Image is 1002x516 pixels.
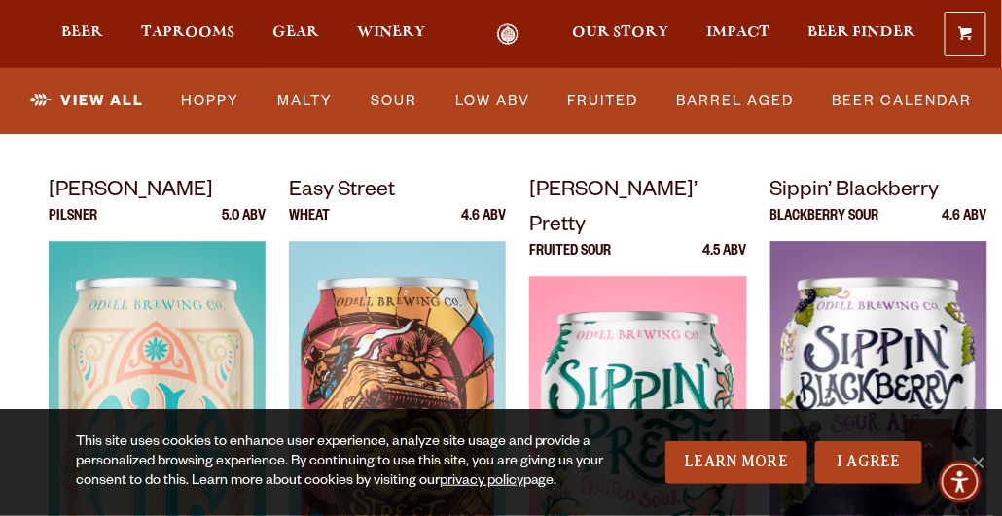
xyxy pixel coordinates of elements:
a: Beer [49,23,116,45]
a: Gear [260,23,332,45]
div: Accessibility Menu [939,461,982,503]
a: Our Story [560,23,682,45]
p: Easy Street [289,175,506,210]
span: Beer [61,24,103,40]
p: [PERSON_NAME] [49,175,266,210]
a: privacy policy [440,474,523,490]
span: Our Story [573,24,669,40]
p: [PERSON_NAME]’ Pretty [529,175,746,245]
a: Malty [269,79,340,123]
a: Taprooms [128,23,247,45]
p: Fruited Sour [529,245,611,276]
a: Learn More [665,441,808,484]
span: Impact [707,24,770,40]
div: This site uses cookies to enhance user experience, analyze site usage and provide a personalized ... [76,433,619,492]
p: Sippin’ Blackberry [770,175,987,210]
a: Barrel Aged [668,79,802,123]
p: Pilsner [49,210,97,241]
a: Hoppy [174,79,248,123]
span: Taprooms [141,24,234,40]
a: Beer Finder [796,23,929,45]
span: Winery [357,24,425,40]
a: View All [22,79,152,123]
a: Fruited [560,79,647,123]
a: Sour [363,79,425,123]
a: Odell Home [471,23,544,45]
p: 4.6 ABV [461,210,506,241]
a: Beer Calendar [824,79,980,123]
a: Low ABV [447,79,538,123]
p: 4.5 ABV [703,245,747,276]
a: Winery [344,23,438,45]
span: Beer Finder [808,24,916,40]
span: Gear [272,24,319,40]
a: I Agree [815,441,922,484]
a: Impact [695,23,783,45]
p: Blackberry Sour [770,210,879,241]
p: Wheat [289,210,330,241]
p: 5.0 ABV [222,210,266,241]
p: 4.6 ABV [943,210,987,241]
